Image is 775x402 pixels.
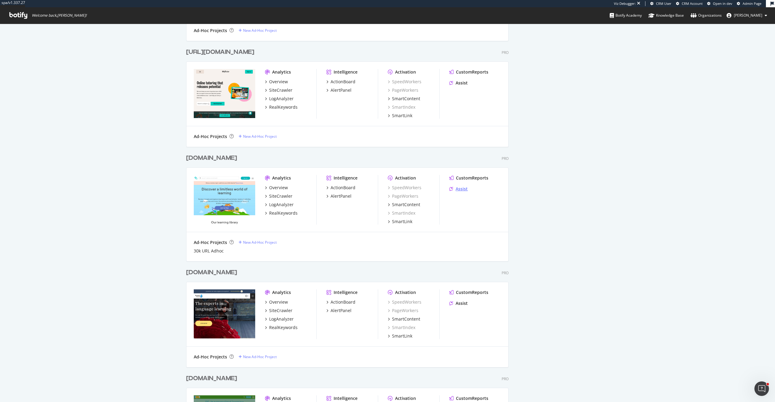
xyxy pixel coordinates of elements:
[456,69,488,75] div: CustomReports
[691,7,722,24] a: Organizations
[331,185,355,191] div: ActionBoard
[449,300,468,306] a: Assist
[269,299,288,305] div: Overview
[269,79,288,85] div: Overview
[456,175,488,181] div: CustomReports
[326,87,351,93] a: AlertPanel
[265,325,298,331] a: RealKeywords
[388,185,421,191] a: SpeedWorkers
[265,185,288,191] a: Overview
[334,395,358,401] div: Intelligence
[449,175,488,181] a: CustomReports
[682,1,703,6] span: CRM Account
[269,308,292,314] div: SiteCrawler
[648,12,684,18] div: Knowledge Base
[754,381,769,396] iframe: Intercom live chat
[392,96,420,102] div: SmartContent
[265,96,294,102] a: LogAnalyzer
[388,193,418,199] a: PageWorkers
[691,12,722,18] div: Organizations
[186,268,239,277] a: [DOMAIN_NAME]
[331,79,355,85] div: ActionBoard
[650,1,671,6] a: CRM User
[326,299,355,305] a: ActionBoard
[395,175,416,181] div: Activation
[388,79,421,85] a: SpeedWorkers
[334,175,358,181] div: Intelligence
[388,325,415,331] div: SmartIndex
[186,268,237,277] div: [DOMAIN_NAME]
[186,374,239,383] a: [DOMAIN_NAME]
[331,193,351,199] div: AlertPanel
[456,80,468,86] div: Assist
[265,79,288,85] a: Overview
[32,13,87,18] span: Welcome back, [PERSON_NAME] !
[388,333,412,339] a: SmartLink
[737,1,761,6] a: Admin Page
[272,69,291,75] div: Analytics
[243,28,277,33] div: New Ad-Hoc Project
[186,374,237,383] div: [DOMAIN_NAME]
[186,154,239,163] a: [DOMAIN_NAME]
[388,219,412,225] a: SmartLink
[265,308,292,314] a: SiteCrawler
[331,308,351,314] div: AlertPanel
[502,270,509,275] div: Pro
[265,316,294,322] a: LogAnalyzer
[449,69,488,75] a: CustomReports
[388,104,415,110] div: SmartIndex
[676,1,703,6] a: CRM Account
[502,376,509,381] div: Pro
[334,289,358,295] div: Intelligence
[269,104,298,110] div: RealKeywords
[502,50,509,55] div: Pro
[243,240,277,245] div: New Ad-Hoc Project
[265,87,292,93] a: SiteCrawler
[713,1,732,6] span: Open in dev
[456,300,468,306] div: Assist
[194,69,255,118] img: https://www.mytutor.co.uk/
[326,308,351,314] a: AlertPanel
[186,48,257,57] a: [URL][DOMAIN_NAME]
[610,12,642,18] div: Botify Academy
[392,316,420,322] div: SmartContent
[239,28,277,33] a: New Ad-Hoc Project
[449,80,468,86] a: Assist
[269,210,298,216] div: RealKeywords
[614,1,636,6] div: Viz Debugger:
[392,202,420,208] div: SmartContent
[186,154,237,163] div: [DOMAIN_NAME]
[265,210,298,216] a: RealKeywords
[265,299,288,305] a: Overview
[269,96,294,102] div: LogAnalyzer
[239,354,277,359] a: New Ad-Hoc Project
[265,193,292,199] a: SiteCrawler
[388,299,421,305] div: SpeedWorkers
[194,248,224,254] a: 30k URL Adhoc
[194,175,255,224] img: education.com
[395,395,416,401] div: Activation
[388,87,418,93] a: PageWorkers
[194,28,227,34] div: Ad-Hoc Projects
[194,239,227,245] div: Ad-Hoc Projects
[388,308,418,314] a: PageWorkers
[456,289,488,295] div: CustomReports
[239,240,277,245] a: New Ad-Hoc Project
[269,193,292,199] div: SiteCrawler
[194,133,227,140] div: Ad-Hoc Projects
[239,134,277,139] a: New Ad-Hoc Project
[269,87,292,93] div: SiteCrawler
[269,325,298,331] div: RealKeywords
[392,219,412,225] div: SmartLink
[722,11,772,20] button: [PERSON_NAME]
[395,69,416,75] div: Activation
[648,7,684,24] a: Knowledge Base
[743,1,761,6] span: Admin Page
[269,316,294,322] div: LogAnalyzer
[186,48,254,57] div: [URL][DOMAIN_NAME]
[392,333,412,339] div: SmartLink
[272,395,291,401] div: Analytics
[194,289,255,338] img: rosettastone.com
